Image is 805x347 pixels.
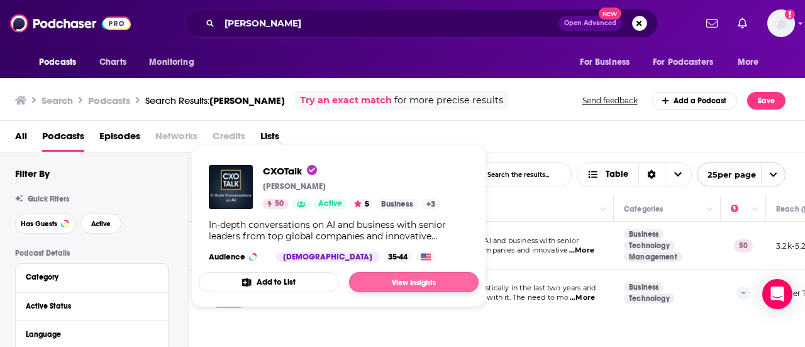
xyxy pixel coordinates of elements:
a: View Insights [349,272,479,292]
div: Category [26,273,150,282]
a: Lists [260,126,279,152]
p: 50 [734,239,753,252]
span: The world has changed drastically in the last two years and [391,283,596,292]
button: Column Actions [748,202,763,217]
button: Active Status [26,298,158,314]
button: open menu [697,162,786,186]
h3: Search [42,94,73,106]
h3: Podcasts [88,94,130,106]
h3: Audience [209,252,265,262]
a: Episodes [99,126,140,152]
button: open menu [645,50,731,74]
a: Active [313,199,347,209]
span: New [599,8,621,20]
button: Has Guests [15,213,75,234]
a: Try an exact match [300,93,392,108]
a: Business [624,229,663,239]
span: Logged in as aridings [767,9,795,37]
div: Active Status [26,302,150,310]
div: Search podcasts, credits, & more... [185,9,658,38]
a: CXOTalk [263,165,440,177]
div: Search Results: [145,94,285,106]
div: [DEMOGRAPHIC_DATA] [275,252,380,262]
span: Charts [99,54,126,71]
div: In-depth conversations on AI and business with senior leaders from top global companies and innov... [209,219,469,242]
span: Has Guests [21,220,57,227]
p: -- [736,287,750,299]
div: Sort Direction [638,163,665,186]
a: All [15,126,27,152]
div: Categories [624,202,663,217]
span: For Business [580,54,630,71]
span: CXOTalk [263,165,317,177]
button: open menu [571,50,645,74]
span: Monitoring [149,54,194,71]
button: open menu [30,50,92,74]
a: Show notifications dropdown [701,13,723,34]
h2: Filter By [15,168,50,179]
div: 35-44 [383,252,413,262]
span: More [738,54,759,71]
p: [PERSON_NAME] [263,181,326,191]
span: Active [91,220,111,227]
button: 5 [350,199,373,209]
div: Open Intercom Messenger [762,279,792,309]
a: Business [624,282,663,292]
span: 25 per page [697,165,756,185]
button: Choose View [577,162,692,186]
span: ...More [569,246,594,256]
a: +3 [421,199,440,209]
span: for more precise results [394,93,503,108]
button: Save [747,92,786,110]
button: open menu [729,50,775,74]
a: Search Results:[PERSON_NAME] [145,94,285,106]
a: Charts [91,50,134,74]
a: Technology [624,241,675,251]
div: Language [26,330,150,339]
button: Open AdvancedNew [558,16,622,31]
span: Podcasts [39,54,76,71]
button: Show profile menu [767,9,795,37]
button: open menu [140,50,210,74]
a: Add a Podcast [652,92,738,110]
a: Management [624,252,682,262]
a: Technology [624,293,675,304]
img: CXOTalk [209,165,253,209]
button: Category [26,269,158,285]
span: [PERSON_NAME] [209,94,285,106]
span: Credits [213,126,245,152]
button: Column Actions [596,202,611,217]
button: Add to List [199,272,339,292]
input: Search podcasts, credits, & more... [219,13,558,33]
a: 50 [263,199,289,209]
button: Send feedback [579,95,641,106]
a: Podcasts [42,126,84,152]
img: User Profile [767,9,795,37]
span: For Podcasters [653,54,713,71]
button: Active [80,213,121,234]
span: 50 [275,198,284,210]
a: Business [376,199,418,209]
span: ...More [570,293,595,303]
img: Podchaser - Follow, Share and Rate Podcasts [10,11,131,35]
span: Quick Filters [28,195,69,203]
span: Open Advanced [564,20,616,26]
p: Podcast Details [15,249,169,258]
div: Power Score [731,202,748,217]
a: Show notifications dropdown [733,13,752,34]
span: Active [318,198,342,210]
svg: Add a profile image [785,9,795,20]
span: Table [606,170,628,179]
button: Language [26,326,158,342]
span: Networks [155,126,197,152]
button: Column Actions [702,202,718,217]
